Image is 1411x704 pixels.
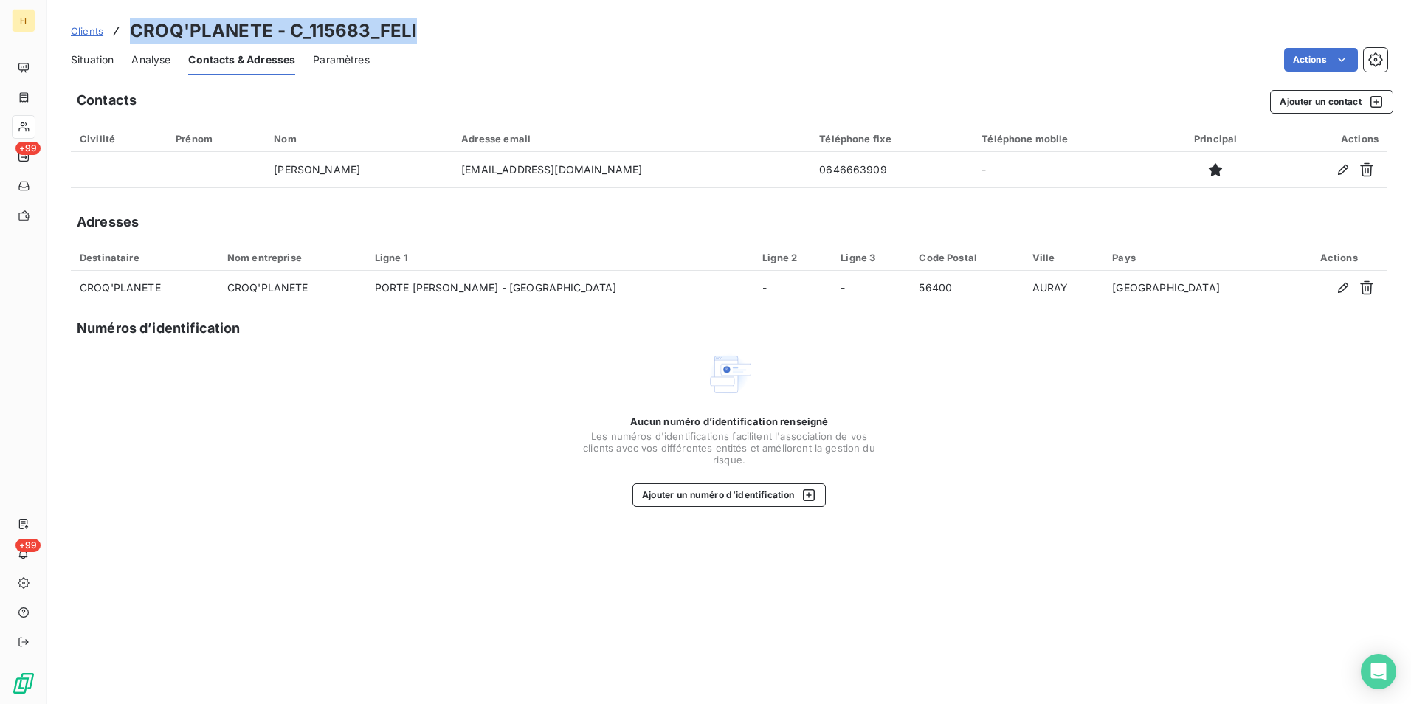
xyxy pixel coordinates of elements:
[80,133,158,145] div: Civilité
[1300,252,1379,263] div: Actions
[15,142,41,155] span: +99
[452,152,810,187] td: [EMAIL_ADDRESS][DOMAIN_NAME]
[1032,252,1095,263] div: Ville
[77,212,139,232] h5: Adresses
[130,18,417,44] h3: CROQ'PLANETE - C_115683_FELI
[1361,654,1396,689] div: Open Intercom Messenger
[188,52,295,67] span: Contacts & Adresses
[12,672,35,695] img: Logo LeanPay
[630,415,829,427] span: Aucun numéro d’identification renseigné
[841,252,901,263] div: Ligne 3
[71,52,114,67] span: Situation
[1024,271,1104,306] td: AURAY
[632,483,827,507] button: Ajouter un numéro d’identification
[274,133,444,145] div: Nom
[77,90,137,111] h5: Contacts
[366,271,753,306] td: PORTE [PERSON_NAME] - [GEOGRAPHIC_DATA]
[461,133,801,145] div: Adresse email
[982,133,1152,145] div: Téléphone mobile
[705,351,753,398] img: Empty state
[313,52,370,67] span: Paramètres
[810,152,973,187] td: 0646663909
[582,430,877,466] span: Les numéros d'identifications facilitent l'association de vos clients avec vos différentes entité...
[762,252,823,263] div: Ligne 2
[753,271,832,306] td: -
[218,271,366,306] td: CROQ'PLANETE
[1170,133,1261,145] div: Principal
[131,52,170,67] span: Analyse
[832,271,910,306] td: -
[973,152,1161,187] td: -
[1103,271,1290,306] td: [GEOGRAPHIC_DATA]
[1284,48,1358,72] button: Actions
[12,9,35,32] div: FI
[1270,90,1393,114] button: Ajouter un contact
[375,252,745,263] div: Ligne 1
[819,133,964,145] div: Téléphone fixe
[1279,133,1379,145] div: Actions
[15,539,41,552] span: +99
[80,252,210,263] div: Destinataire
[910,271,1023,306] td: 56400
[71,24,103,38] a: Clients
[77,318,241,339] h5: Numéros d’identification
[227,252,357,263] div: Nom entreprise
[71,25,103,37] span: Clients
[71,271,218,306] td: CROQ'PLANETE
[1112,252,1281,263] div: Pays
[176,133,256,145] div: Prénom
[265,152,452,187] td: [PERSON_NAME]
[919,252,1014,263] div: Code Postal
